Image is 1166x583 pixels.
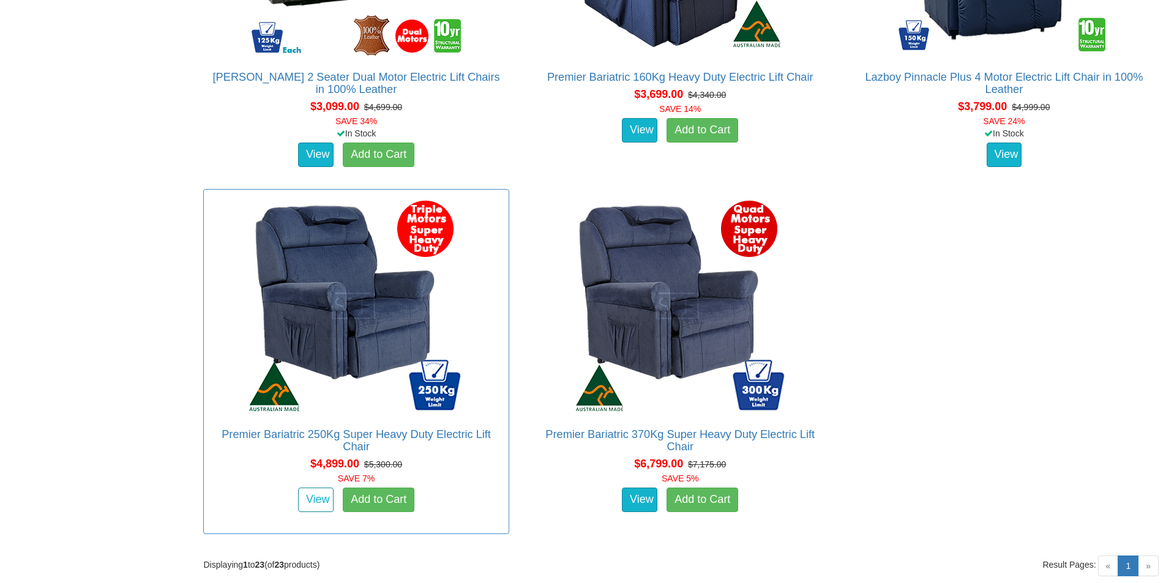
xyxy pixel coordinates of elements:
[343,488,414,512] a: Add to Cart
[335,116,377,126] font: SAVE 34%
[1042,559,1096,571] span: Result Pages:
[1098,555,1119,576] span: «
[343,143,414,167] a: Add to Cart
[201,127,511,139] div: In Stock
[1138,555,1159,576] span: »
[983,116,1025,126] font: SAVE 24%
[667,488,738,512] a: Add to Cart
[622,118,657,143] a: View
[987,143,1022,167] a: View
[688,90,726,100] del: $4,340.00
[849,127,1159,139] div: In Stock
[310,458,359,470] span: $4,899.00
[274,560,284,570] strong: 23
[1118,555,1138,576] a: 1
[298,143,334,167] a: View
[634,458,683,470] span: $6,799.00
[634,88,683,100] span: $3,699.00
[213,71,500,95] a: [PERSON_NAME] 2 Seater Dual Motor Electric Lift Chairs in 100% Leather
[243,560,248,570] strong: 1
[222,428,491,453] a: Premier Bariatric 250Kg Super Heavy Duty Electric Lift Chair
[958,100,1007,113] span: $3,799.00
[1012,102,1050,112] del: $4,999.00
[255,560,265,570] strong: 23
[298,488,334,512] a: View
[659,104,701,114] font: SAVE 14%
[547,71,813,83] a: Premier Bariatric 160Kg Heavy Duty Electric Lift Chair
[662,473,698,483] font: SAVE 5%
[570,196,790,416] img: Premier Bariatric 370Kg Super Heavy Duty Electric Lift Chair
[310,100,359,113] span: $3,099.00
[667,118,738,143] a: Add to Cart
[338,473,375,483] font: SAVE 7%
[246,196,466,416] img: Premier Bariatric 250Kg Super Heavy Duty Electric Lift Chair
[688,459,726,469] del: $7,175.00
[194,559,680,571] div: Displaying to (of products)
[545,428,815,453] a: Premier Bariatric 370Kg Super Heavy Duty Electric Lift Chair
[364,459,402,469] del: $5,300.00
[622,488,657,512] a: View
[865,71,1143,95] a: Lazboy Pinnacle Plus 4 Motor Electric Lift Chair in 100% Leather
[364,102,402,112] del: $4,699.00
